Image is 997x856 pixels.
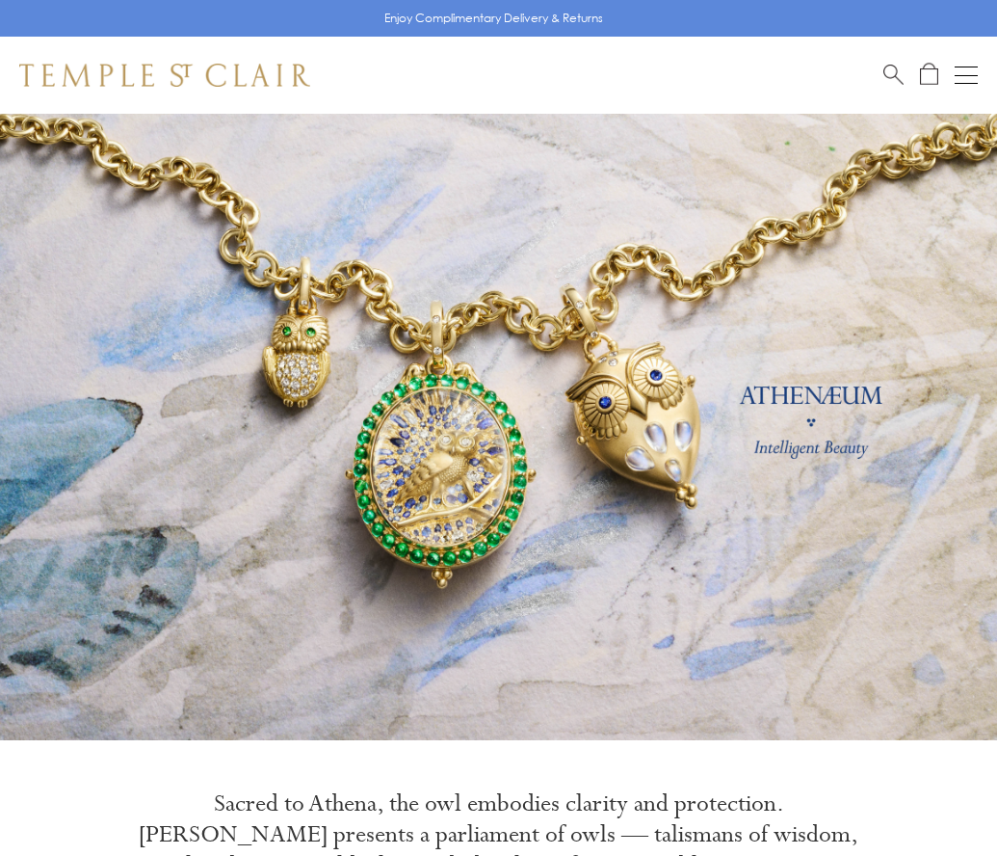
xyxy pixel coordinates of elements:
img: Temple St. Clair [19,64,310,87]
a: Open Shopping Bag [920,63,938,87]
button: Open navigation [955,64,978,87]
a: Search [883,63,904,87]
p: Enjoy Complimentary Delivery & Returns [384,9,603,28]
